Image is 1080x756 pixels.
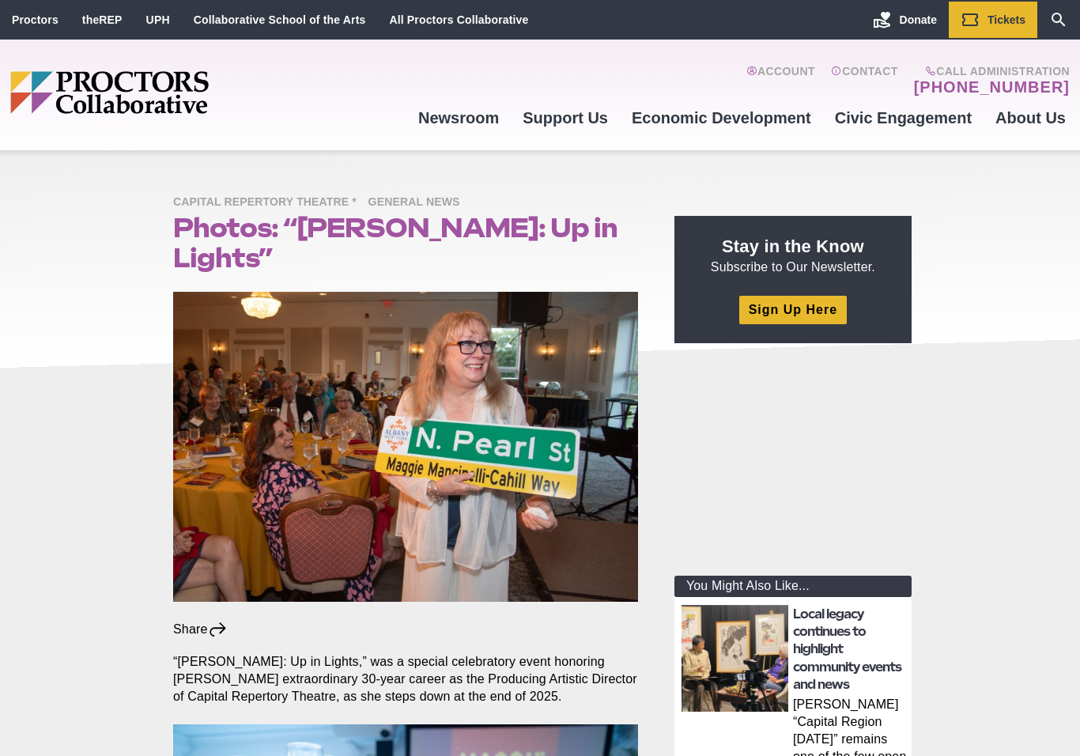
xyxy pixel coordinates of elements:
[1037,2,1080,38] a: Search
[146,13,170,26] a: UPH
[984,96,1078,139] a: About Us
[173,193,364,213] span: Capital Repertory Theatre *
[909,65,1070,77] span: Call Administration
[900,13,937,26] span: Donate
[949,2,1037,38] a: Tickets
[739,296,847,323] a: Sign Up Here
[674,576,912,597] div: You Might Also Like...
[10,71,330,114] img: Proctors logo
[12,13,59,26] a: Proctors
[793,607,901,693] a: Local legacy continues to highlight community events and news
[861,2,949,38] a: Donate
[722,236,864,256] strong: Stay in the Know
[914,77,1070,96] a: [PHONE_NUMBER]
[368,195,468,208] a: General News
[406,96,511,139] a: Newsroom
[693,235,893,276] p: Subscribe to Our Newsletter.
[368,193,468,213] span: General News
[831,65,898,96] a: Contact
[746,65,815,96] a: Account
[389,13,528,26] a: All Proctors Collaborative
[173,213,638,273] h1: Photos: “[PERSON_NAME]: Up in Lights”
[682,605,788,712] img: thumbnail: Local legacy continues to highlight community events and news
[173,653,638,705] p: “[PERSON_NAME]: Up in Lights,” was a special celebratory event honoring [PERSON_NAME] extraordina...
[173,621,228,638] div: Share
[82,13,123,26] a: theREP
[823,96,984,139] a: Civic Engagement
[511,96,620,139] a: Support Us
[194,13,366,26] a: Collaborative School of the Arts
[173,195,364,208] a: Capital Repertory Theatre *
[674,362,912,560] iframe: Advertisement
[987,13,1025,26] span: Tickets
[620,96,823,139] a: Economic Development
